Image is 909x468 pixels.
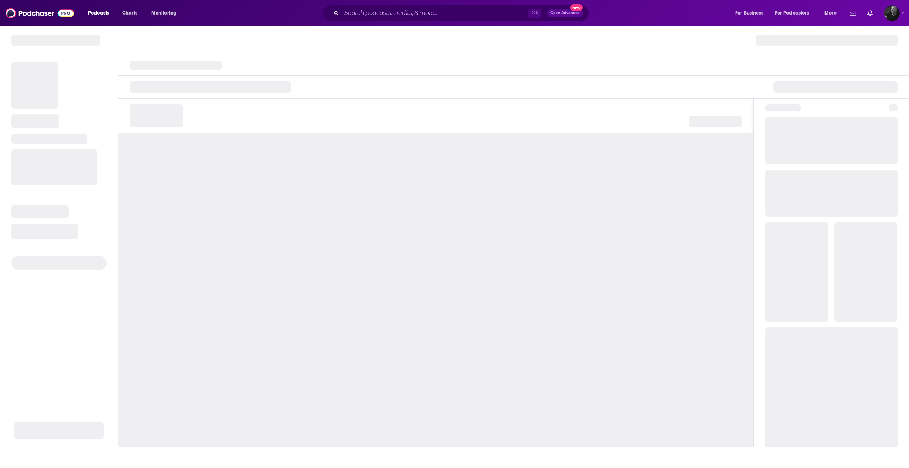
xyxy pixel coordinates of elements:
[329,5,596,21] div: Search podcasts, credits, & more...
[884,5,900,21] span: Logged in as greg30296
[118,7,142,19] a: Charts
[570,4,583,11] span: New
[547,9,583,17] button: Open AdvancedNew
[735,8,763,18] span: For Business
[820,7,845,19] button: open menu
[884,5,900,21] img: User Profile
[824,8,837,18] span: More
[151,8,176,18] span: Monitoring
[342,7,528,19] input: Search podcasts, credits, & more...
[550,11,580,15] span: Open Advanced
[884,5,900,21] button: Show profile menu
[122,8,137,18] span: Charts
[865,7,876,19] a: Show notifications dropdown
[771,7,820,19] button: open menu
[146,7,186,19] button: open menu
[6,6,74,20] img: Podchaser - Follow, Share and Rate Podcasts
[730,7,772,19] button: open menu
[775,8,809,18] span: For Podcasters
[528,9,541,18] span: ⌘ K
[847,7,859,19] a: Show notifications dropdown
[83,7,118,19] button: open menu
[88,8,109,18] span: Podcasts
